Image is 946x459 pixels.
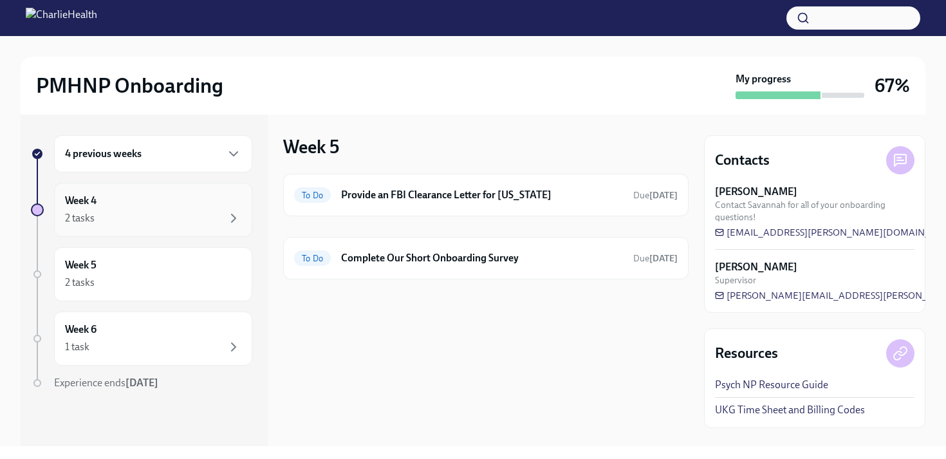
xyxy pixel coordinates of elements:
[65,323,97,337] h6: Week 6
[65,258,97,272] h6: Week 5
[65,276,95,290] div: 2 tasks
[31,312,252,366] a: Week 61 task
[294,254,331,263] span: To Do
[633,190,678,201] span: Due
[715,403,865,417] a: UKG Time Sheet and Billing Codes
[65,211,95,225] div: 2 tasks
[65,147,142,161] h6: 4 previous weeks
[341,188,623,202] h6: Provide an FBI Clearance Letter for [US_STATE]
[54,377,158,389] span: Experience ends
[31,183,252,237] a: Week 42 tasks
[294,191,331,200] span: To Do
[633,189,678,201] span: October 23rd, 2025 08:00
[715,260,797,274] strong: [PERSON_NAME]
[54,135,252,173] div: 4 previous weeks
[26,8,97,28] img: CharlieHealth
[649,190,678,201] strong: [DATE]
[31,247,252,301] a: Week 52 tasks
[294,185,678,205] a: To DoProvide an FBI Clearance Letter for [US_STATE]Due[DATE]
[715,199,914,223] span: Contact Savannah for all of your onboarding questions!
[125,377,158,389] strong: [DATE]
[341,251,623,265] h6: Complete Our Short Onboarding Survey
[633,253,678,264] span: Due
[633,252,678,265] span: October 18th, 2025 08:00
[36,73,223,98] h2: PMHNP Onboarding
[294,248,678,268] a: To DoComplete Our Short Onboarding SurveyDue[DATE]
[715,344,778,363] h4: Resources
[65,340,89,354] div: 1 task
[715,274,756,286] span: Supervisor
[715,378,828,392] a: Psych NP Resource Guide
[736,72,791,86] strong: My progress
[715,151,770,170] h4: Contacts
[65,194,97,208] h6: Week 4
[715,185,797,199] strong: [PERSON_NAME]
[283,135,339,158] h3: Week 5
[875,74,910,97] h3: 67%
[649,253,678,264] strong: [DATE]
